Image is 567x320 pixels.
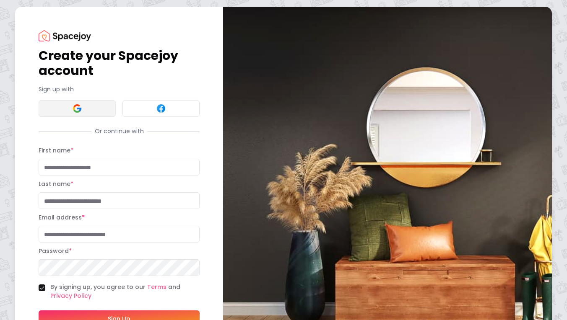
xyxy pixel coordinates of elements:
label: Last name [39,180,73,188]
a: Privacy Policy [50,292,91,300]
img: Google signin [72,103,82,114]
label: Email address [39,213,85,222]
h1: Create your Spacejoy account [39,48,200,78]
p: Sign up with [39,85,200,93]
a: Terms [147,283,166,291]
img: Facebook signin [156,103,166,114]
span: Or continue with [91,127,147,135]
label: By signing up, you agree to our and [50,283,200,300]
label: First name [39,146,73,155]
label: Password [39,247,72,255]
img: Spacejoy Logo [39,30,91,41]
